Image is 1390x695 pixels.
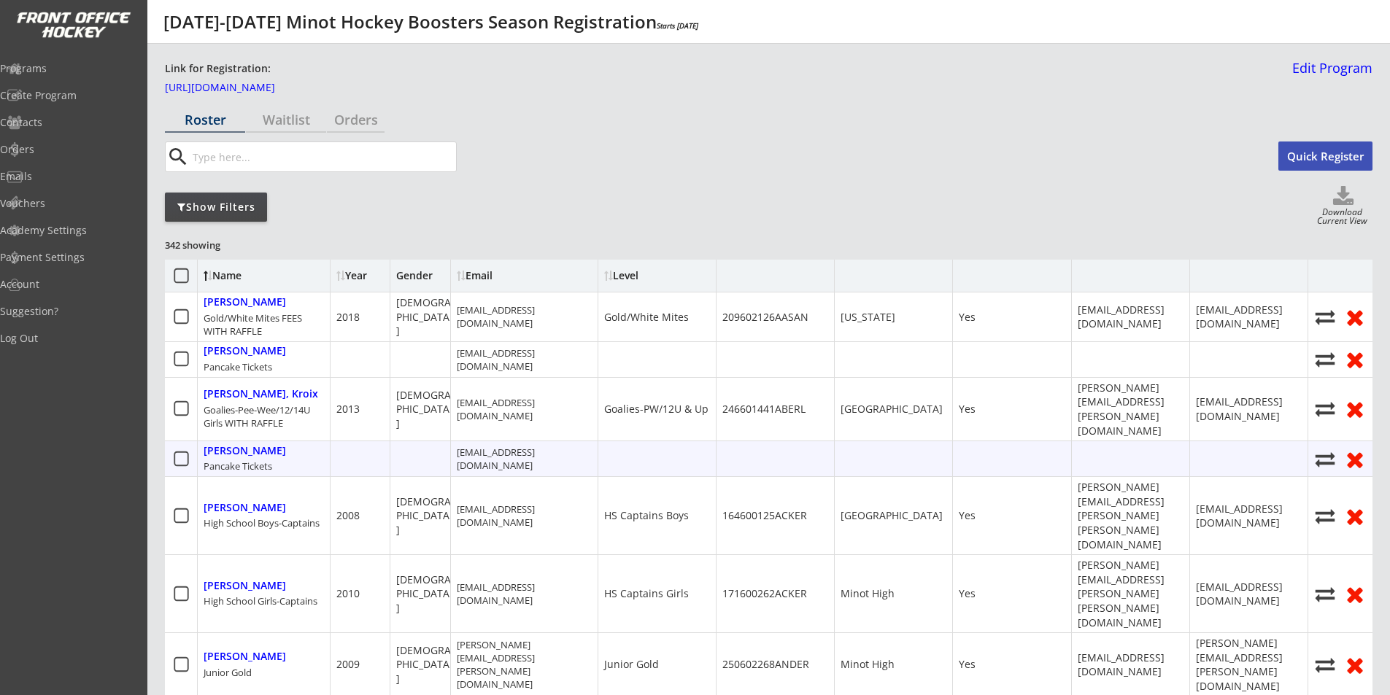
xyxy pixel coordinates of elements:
button: Remove from roster (no refund) [1343,306,1367,328]
div: [PERSON_NAME][EMAIL_ADDRESS][PERSON_NAME][PERSON_NAME][DOMAIN_NAME] [1078,480,1184,551]
div: 2010 [336,586,360,601]
div: Pancake Tickets [204,360,272,373]
div: HS Captains Boys [604,508,689,523]
div: Pancake Tickets [204,459,272,473]
button: Remove from roster (no refund) [1343,505,1367,527]
div: Junior Gold [204,666,252,679]
a: Edit Program [1286,61,1372,87]
div: 171600262ACKER [722,586,807,601]
div: Waitlist [246,113,326,126]
div: Minot High [841,657,895,672]
button: Move player [1314,307,1336,327]
div: HS Captains Girls [604,586,689,601]
button: Move player [1314,449,1336,469]
div: [PERSON_NAME] [204,345,286,357]
div: [DEMOGRAPHIC_DATA] [396,572,452,616]
div: Gold/White Mites FEES WITH RAFFLE [204,311,324,338]
div: [US_STATE] [841,310,895,325]
input: Type here... [190,142,456,171]
div: Minot High [841,586,895,601]
div: [DATE]-[DATE] Minot Hockey Boosters Season Registration [163,13,698,31]
div: [PERSON_NAME][EMAIL_ADDRESS][PERSON_NAME][DOMAIN_NAME] [1078,381,1184,438]
div: [DEMOGRAPHIC_DATA] [396,295,452,338]
div: Yes [959,586,976,601]
div: Download Current View [1312,208,1372,228]
div: [PERSON_NAME] [204,445,286,457]
div: Name [204,271,323,281]
div: [PERSON_NAME][EMAIL_ADDRESS][PERSON_NAME][DOMAIN_NAME] [1196,636,1302,693]
div: [GEOGRAPHIC_DATA] [841,508,943,523]
div: [EMAIL_ADDRESS][DOMAIN_NAME] [457,396,592,422]
div: [DEMOGRAPHIC_DATA] [396,388,452,431]
div: [EMAIL_ADDRESS][DOMAIN_NAME] [1078,651,1184,679]
div: [PERSON_NAME], Kroix [204,388,318,400]
div: [PERSON_NAME] [204,296,286,308]
div: [EMAIL_ADDRESS][DOMAIN_NAME] [457,581,592,607]
button: Remove from roster (no refund) [1343,348,1367,370]
button: Remove from roster (no refund) [1343,397,1367,420]
img: FOH%20White%20Logo%20Transparent.png [16,12,131,39]
button: Move player [1314,506,1336,526]
div: Yes [959,508,976,523]
div: Year [336,271,384,281]
button: Remove from roster (no refund) [1343,448,1367,470]
div: 209602126AASAN [722,310,808,325]
div: [EMAIL_ADDRESS][DOMAIN_NAME] [457,502,592,529]
div: High School Boys-Captains [204,516,320,529]
div: 342 showing [165,238,270,252]
div: [EMAIL_ADDRESS][DOMAIN_NAME] [1078,303,1184,331]
div: Roster [165,113,245,126]
div: Yes [959,310,976,325]
div: Goalies-Pee-Wee/12/14U Girls WITH RAFFLE [204,403,324,430]
div: Orders [327,113,385,126]
button: Move player [1314,399,1336,419]
div: [DEMOGRAPHIC_DATA] [396,494,452,537]
button: Click to download full roster. Your browser settings may try to block it, check your security set... [1314,186,1372,208]
button: search [166,145,190,168]
div: [GEOGRAPHIC_DATA] [841,402,943,416]
div: [EMAIL_ADDRESS][DOMAIN_NAME] [1196,502,1302,530]
div: Gender [396,271,440,281]
div: 2008 [336,508,360,523]
div: 2009 [336,657,360,672]
div: Link for Registration: [165,61,273,77]
button: Move player [1314,349,1336,369]
div: Level [604,271,710,281]
div: [PERSON_NAME] [204,580,286,592]
div: 164600125ACKER [722,508,807,523]
em: Starts [DATE] [657,20,698,31]
div: [PERSON_NAME] [204,502,286,514]
button: Quick Register [1278,141,1372,171]
div: Junior Gold [604,657,659,672]
div: [EMAIL_ADDRESS][DOMAIN_NAME] [457,446,592,472]
div: [EMAIL_ADDRESS][DOMAIN_NAME] [1196,580,1302,608]
div: [PERSON_NAME] [204,651,286,663]
div: [DEMOGRAPHIC_DATA] [396,643,452,686]
button: Move player [1314,584,1336,604]
div: Goalies-PW/12U & Up [604,402,708,416]
div: [EMAIL_ADDRESS][DOMAIN_NAME] [457,346,592,373]
div: Show Filters [165,200,267,214]
button: Remove from roster (no refund) [1343,583,1367,605]
div: [PERSON_NAME][EMAIL_ADDRESS][PERSON_NAME][DOMAIN_NAME] [457,638,592,691]
div: 2018 [336,310,360,325]
div: Gold/White Mites [604,310,689,325]
div: [EMAIL_ADDRESS][DOMAIN_NAME] [1196,395,1302,423]
div: [EMAIL_ADDRESS][DOMAIN_NAME] [457,303,592,330]
a: [URL][DOMAIN_NAME] [165,82,311,98]
div: Yes [959,402,976,416]
div: 250602268ANDER [722,657,809,672]
div: [EMAIL_ADDRESS][DOMAIN_NAME] [1196,303,1302,331]
div: Email [457,271,588,281]
div: Yes [959,657,976,672]
div: 246601441ABERL [722,402,806,416]
div: High School Girls-Captains [204,594,317,607]
div: 2013 [336,402,360,416]
button: Remove from roster (no refund) [1343,653,1367,676]
button: Move player [1314,655,1336,675]
div: [PERSON_NAME][EMAIL_ADDRESS][PERSON_NAME][PERSON_NAME][DOMAIN_NAME] [1078,558,1184,629]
